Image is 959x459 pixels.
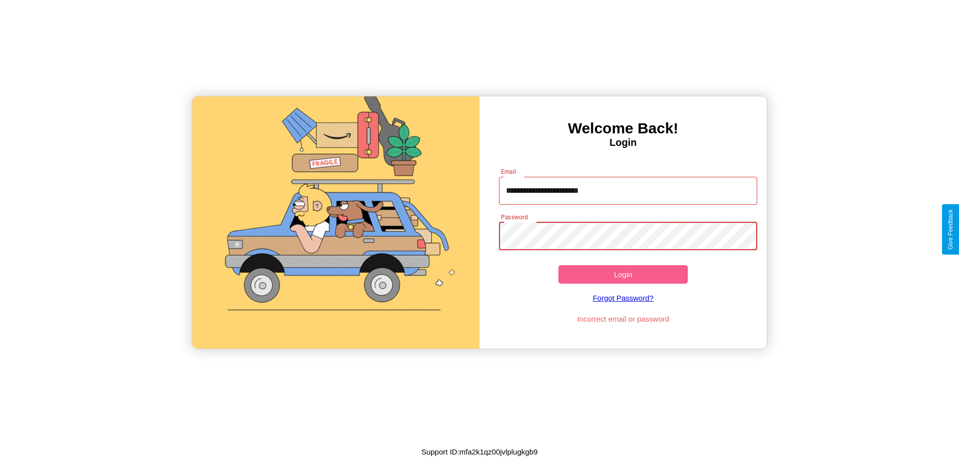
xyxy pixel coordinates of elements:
a: Forgot Password? [494,284,753,312]
h4: Login [479,137,767,148]
p: Support ID: mfa2k1qz00jvlplugkgb9 [422,445,538,459]
img: gif [192,96,479,349]
label: Password [501,213,527,221]
h3: Welcome Back! [479,120,767,137]
label: Email [501,167,516,176]
div: Give Feedback [947,209,954,250]
button: Login [558,265,688,284]
p: Incorrect email or password [494,312,753,326]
